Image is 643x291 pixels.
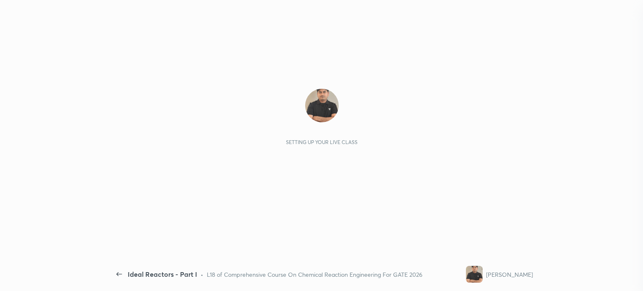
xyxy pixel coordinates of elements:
[286,139,358,145] div: Setting up your live class
[128,269,197,279] div: Ideal Reactors - Part I
[305,89,339,122] img: 3072685e79af4bee8efb648945ce733f.jpg
[207,270,422,279] div: L18 of Comprehensive Course On Chemical Reaction Engineering For GATE 2026
[466,266,483,283] img: 3072685e79af4bee8efb648945ce733f.jpg
[486,270,533,279] div: [PERSON_NAME]
[201,270,203,279] div: •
